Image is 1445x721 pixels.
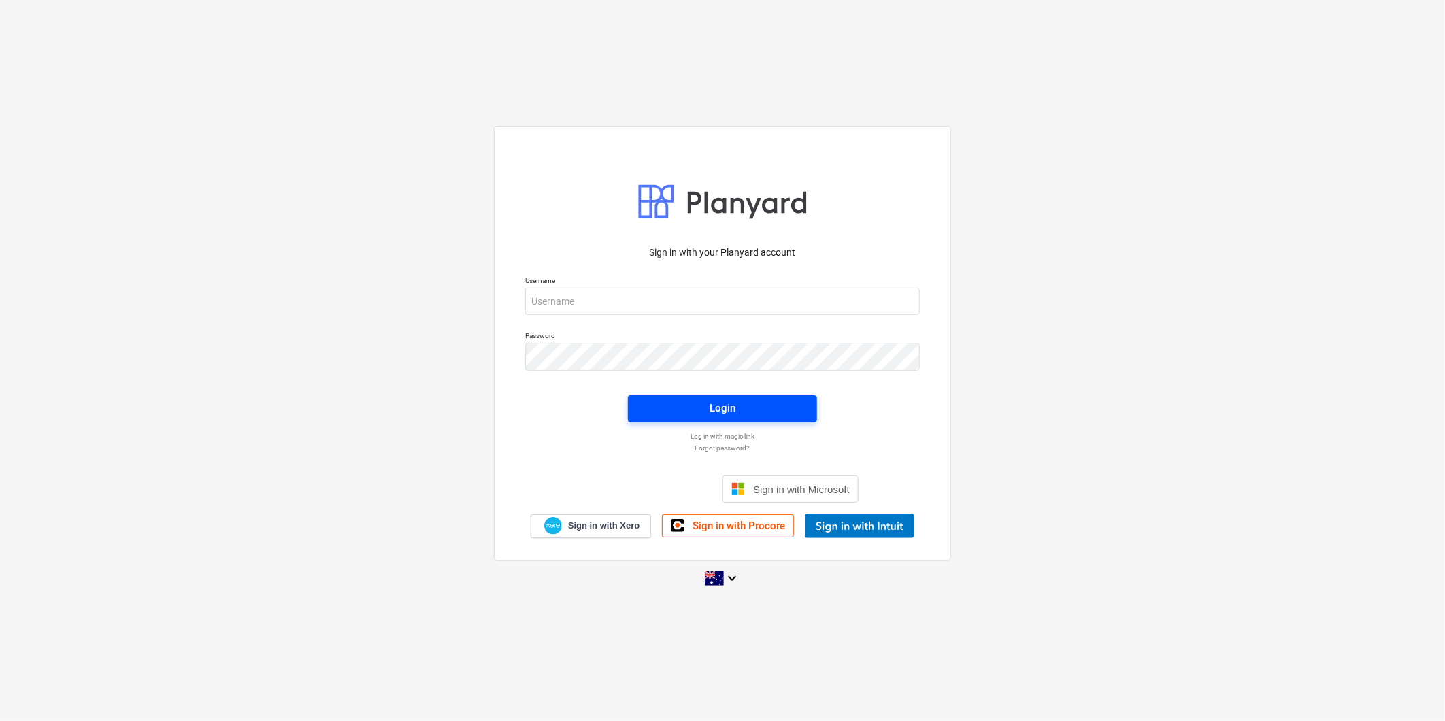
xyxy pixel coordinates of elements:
[525,331,920,343] p: Password
[731,482,745,496] img: Microsoft logo
[693,520,785,532] span: Sign in with Procore
[544,517,562,535] img: Xero logo
[531,514,652,538] a: Sign in with Xero
[628,395,817,422] button: Login
[518,443,927,452] a: Forgot password?
[518,432,927,441] a: Log in with magic link
[724,570,740,586] i: keyboard_arrow_down
[525,276,920,288] p: Username
[710,399,735,417] div: Login
[568,520,640,532] span: Sign in with Xero
[525,288,920,315] input: Username
[662,514,794,537] a: Sign in with Procore
[753,484,850,495] span: Sign in with Microsoft
[580,474,718,504] iframe: Sign in with Google Button
[525,246,920,260] p: Sign in with your Planyard account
